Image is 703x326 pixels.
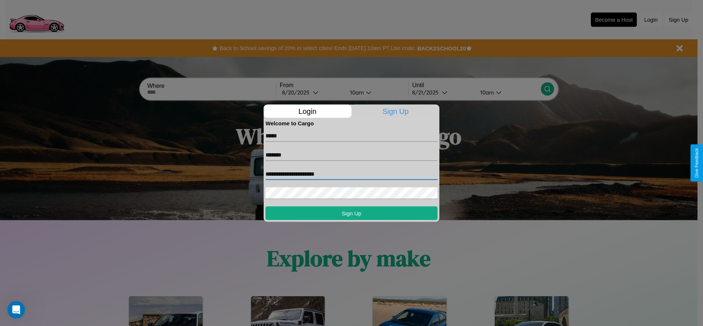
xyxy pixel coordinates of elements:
[7,301,25,319] iframe: Intercom live chat
[694,148,699,178] div: Give Feedback
[264,104,351,118] p: Login
[265,120,438,126] h4: Welcome to Cargo
[265,206,438,220] button: Sign Up
[352,104,440,118] p: Sign Up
